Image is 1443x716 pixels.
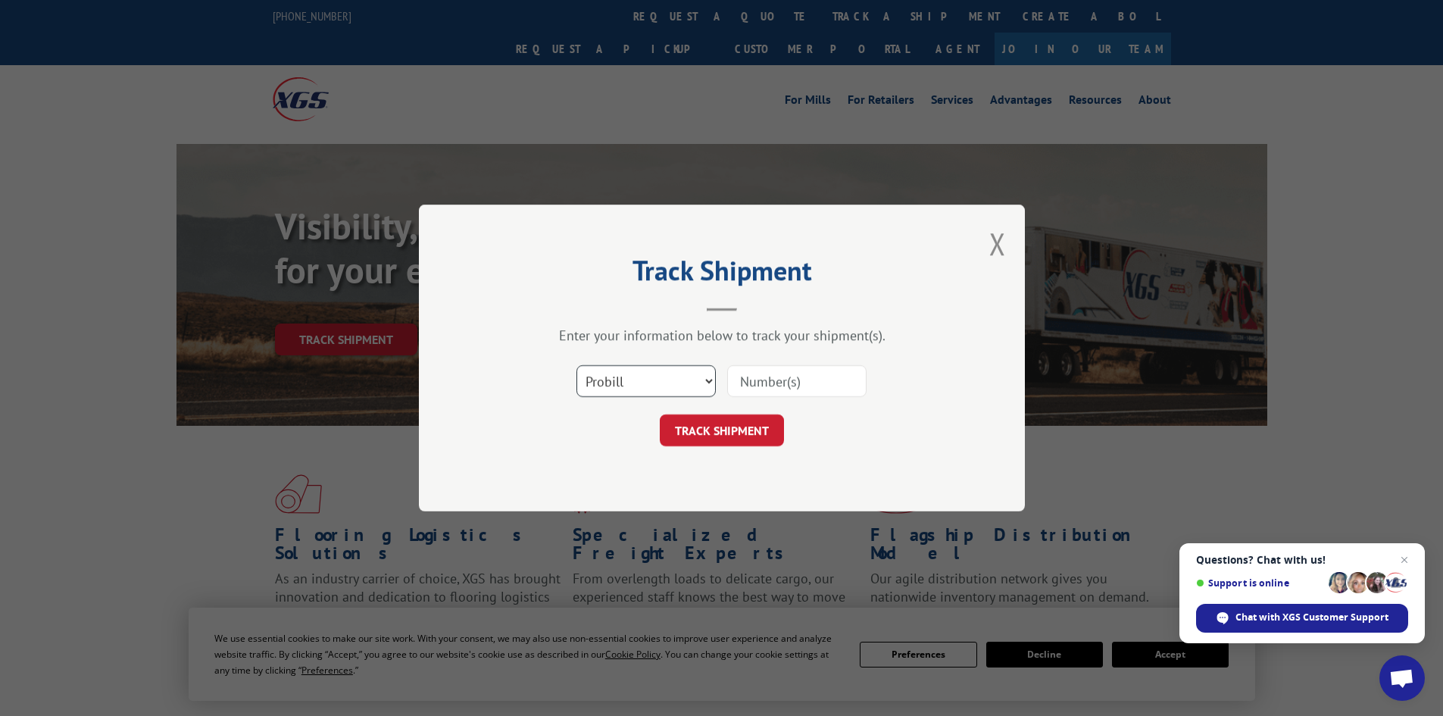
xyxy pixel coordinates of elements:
[1196,604,1408,633] div: Chat with XGS Customer Support
[1196,554,1408,566] span: Questions? Chat with us!
[660,414,784,446] button: TRACK SHIPMENT
[989,224,1006,264] button: Close modal
[1196,577,1323,589] span: Support is online
[1379,655,1425,701] div: Open chat
[1235,611,1388,624] span: Chat with XGS Customer Support
[495,260,949,289] h2: Track Shipment
[495,327,949,344] div: Enter your information below to track your shipment(s).
[727,365,867,397] input: Number(s)
[1395,551,1413,569] span: Close chat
